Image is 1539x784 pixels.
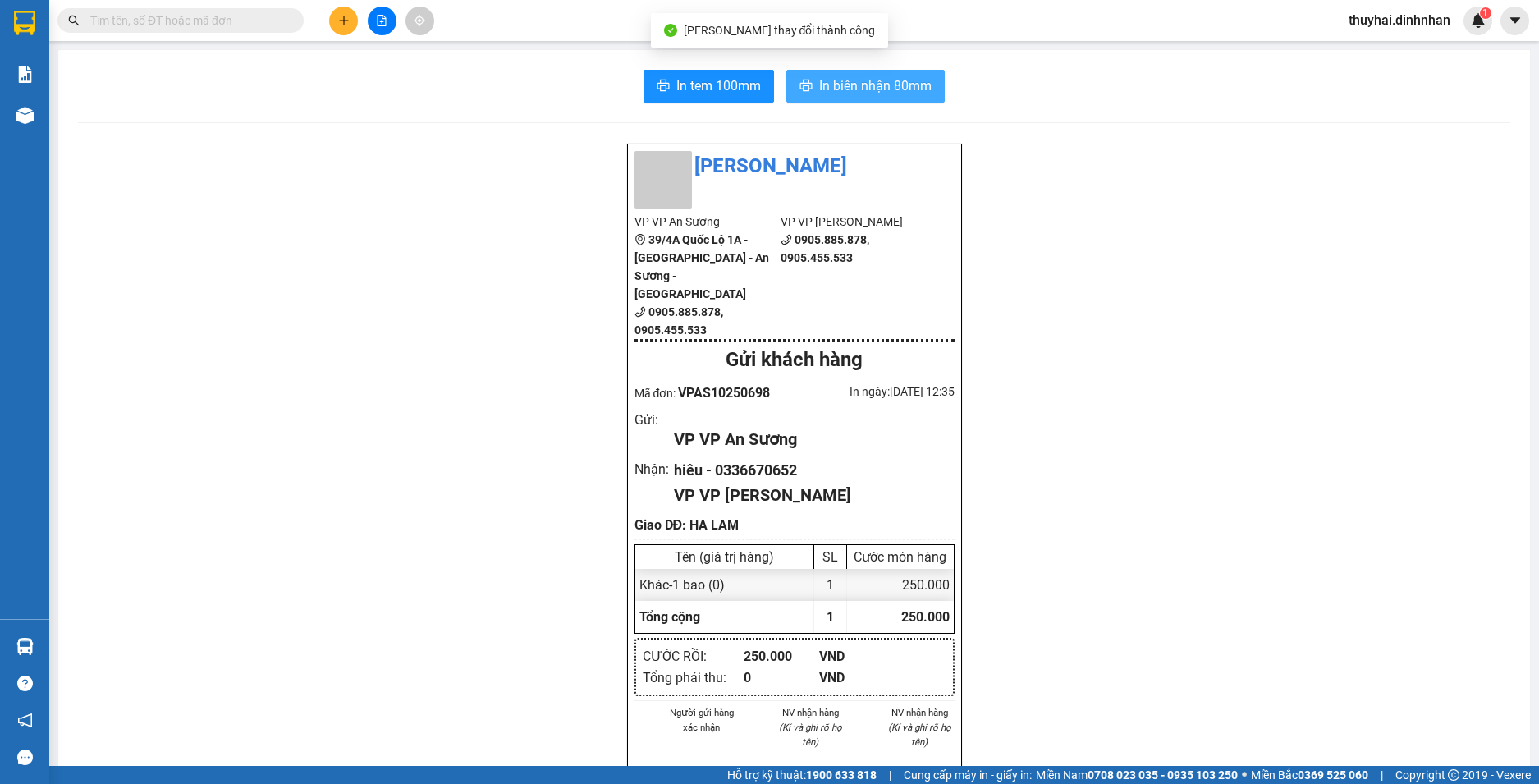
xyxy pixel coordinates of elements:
button: caret-down [1500,7,1529,35]
li: [PERSON_NAME] [634,151,955,182]
span: In biên nhận 80mm [819,76,932,96]
li: Người gửi hàng xác nhận [667,705,737,735]
div: 0 [744,667,820,688]
li: VP VP [PERSON_NAME] [781,213,928,231]
i: (Kí và ghi rõ họ tên) [888,722,951,748]
button: plus [329,7,358,35]
li: NV nhận hàng [885,705,955,720]
span: 1 [827,609,834,625]
button: printerIn tem 100mm [644,70,774,103]
img: icon-new-feature [1471,13,1486,28]
span: | [1381,766,1383,784]
span: Miền Nam [1036,766,1238,784]
div: In ngày: [DATE] 12:35 [795,383,955,401]
span: [PERSON_NAME] thay đổi thành công [684,24,876,37]
div: Tên (giá trị hàng) [639,549,809,565]
span: In tem 100mm [676,76,761,96]
div: CƯỚC RỒI : [643,646,744,667]
span: message [17,750,33,765]
span: 250.000 [901,609,950,625]
span: Hỗ trợ kỹ thuật: [727,766,877,784]
span: environment [634,234,646,245]
img: warehouse-icon [16,638,34,655]
div: 1 [814,569,847,601]
span: phone [634,306,646,318]
div: Gửi : [634,410,675,430]
span: Miền Bắc [1251,766,1368,784]
input: Tìm tên, số ĐT hoặc mã đơn [90,11,284,30]
span: file-add [376,15,387,26]
span: ⚪️ [1242,772,1247,778]
span: copyright [1448,769,1459,781]
img: logo-vxr [14,11,35,35]
span: caret-down [1508,13,1523,28]
div: VND [819,667,895,688]
span: | [889,766,891,784]
b: 0905.885.878, 0905.455.533 [781,233,869,264]
span: thuyhai.dinhnhan [1335,10,1463,30]
div: Nhận : [634,459,675,479]
span: question-circle [17,676,33,691]
div: 250.000 [847,569,954,601]
div: VP VP An Sương [674,427,941,452]
span: printer [799,79,813,94]
button: printerIn biên nhận 80mm [786,70,945,103]
div: hiêu - 0336670652 [674,459,941,482]
b: 39/4A Quốc Lộ 1A - [GEOGRAPHIC_DATA] - An Sương - [GEOGRAPHIC_DATA] [634,233,769,300]
div: Cước món hàng [851,549,950,565]
span: check-circle [664,24,677,37]
div: VND [819,646,895,667]
div: Tổng phải thu : [643,667,744,688]
div: Gửi khách hàng [634,345,955,376]
li: VP VP An Sương [634,213,781,231]
span: aim [414,15,425,26]
span: VPAS10250698 [678,385,770,401]
button: file-add [368,7,396,35]
i: (Kí và ghi rõ họ tên) [779,722,842,748]
span: Khác - 1 bao (0) [639,577,725,593]
img: solution-icon [16,66,34,83]
div: VP VP [PERSON_NAME] [674,483,941,508]
strong: 1900 633 818 [806,768,877,782]
strong: 0708 023 035 - 0935 103 250 [1088,768,1238,782]
li: NV nhận hàng [776,705,845,720]
div: Mã đơn: [634,383,795,403]
span: plus [338,15,350,26]
span: 1 [1482,7,1488,19]
sup: 1 [1480,7,1491,19]
div: 250.000 [744,646,820,667]
img: warehouse-icon [16,107,34,124]
div: SL [818,549,842,565]
span: Cung cấp máy in - giấy in: [904,766,1032,784]
span: Tổng cộng [639,609,700,625]
span: printer [657,79,670,94]
div: Giao DĐ: HA LAM [634,515,955,535]
span: phone [781,234,792,245]
b: 0905.885.878, 0905.455.533 [634,305,723,337]
span: search [68,15,80,26]
button: aim [405,7,434,35]
span: notification [17,713,33,728]
strong: 0369 525 060 [1298,768,1368,782]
